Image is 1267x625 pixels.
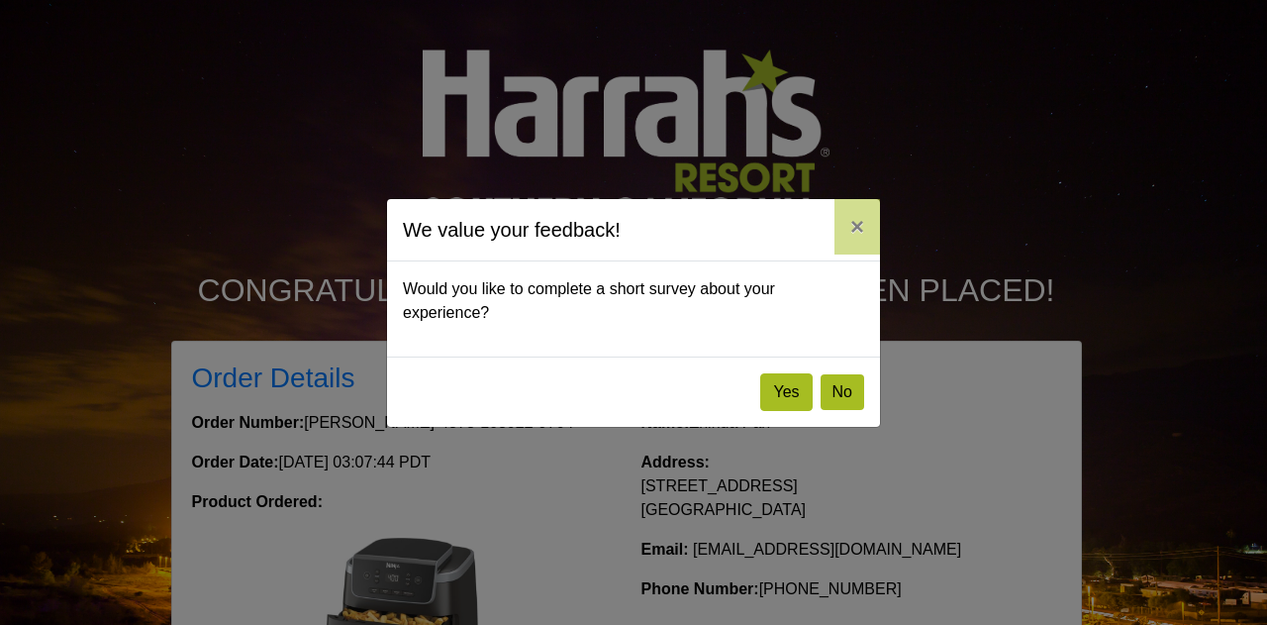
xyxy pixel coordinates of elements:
[760,373,812,411] button: Yes
[403,215,621,245] h5: We value your feedback!
[834,199,880,255] button: Close
[821,374,864,410] button: No
[403,277,864,325] p: Would you like to complete a short survey about your experience?
[850,213,864,240] span: ×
